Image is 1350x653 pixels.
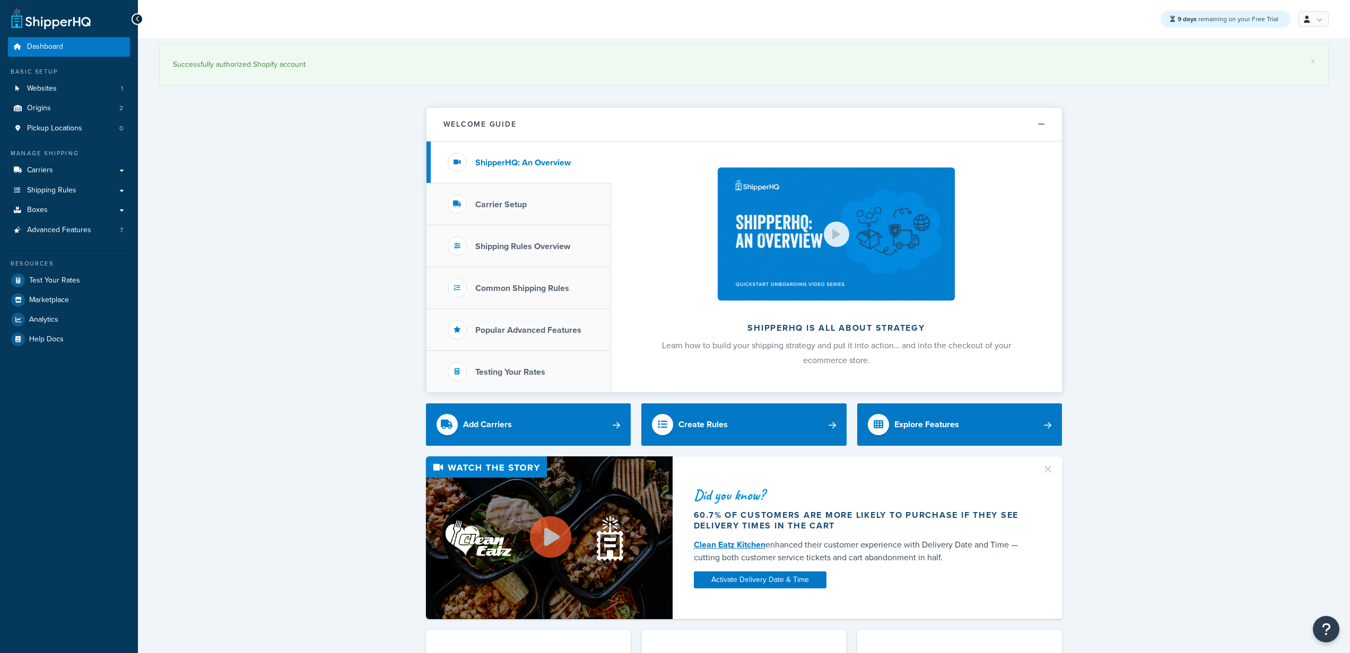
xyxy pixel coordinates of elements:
a: Marketplace [8,290,130,310]
span: Analytics [29,315,58,324]
a: Websites1 [8,79,130,99]
h3: Popular Advanced Features [475,325,581,335]
span: Carriers [27,166,53,175]
span: Pickup Locations [27,124,82,133]
a: × [1311,57,1315,66]
span: 0 [119,124,123,133]
span: Learn how to build your shipping strategy and put it into action… and into the checkout of your e... [662,339,1011,366]
span: Marketplace [29,296,69,305]
h2: Welcome Guide [443,120,517,128]
li: Websites [8,79,130,99]
h3: Testing Your Rates [475,367,545,377]
div: Resources [8,259,130,268]
img: ShipperHQ is all about strategy [718,167,954,301]
h3: Shipping Rules Overview [475,242,570,251]
a: Carriers [8,161,130,180]
div: Did you know? [694,488,1029,502]
a: Analytics [8,310,130,329]
span: Websites [27,84,57,93]
a: Shipping Rules [8,181,130,200]
button: Welcome Guide [426,108,1062,142]
a: Boxes [8,200,130,220]
div: Explore Features [894,417,959,432]
a: Clean Eatz Kitchen [694,539,765,551]
a: Dashboard [8,37,130,57]
a: Origins2 [8,99,130,118]
span: 1 [121,84,123,93]
strong: 9 days [1178,14,1197,24]
div: Manage Shipping [8,149,130,158]
span: 7 [120,226,123,235]
span: remaining on your Free Trial [1178,14,1278,24]
span: Origins [27,104,51,113]
li: Advanced Features [8,220,130,240]
a: Create Rules [641,403,847,446]
img: Video thumbnail [426,456,673,619]
div: Add Carriers [463,417,512,432]
li: Origins [8,99,130,118]
button: Open Resource Center [1313,616,1339,642]
span: Shipping Rules [27,186,76,195]
div: enhanced their customer experience with Delivery Date and Time — cutting both customer service ti... [694,539,1029,564]
a: Pickup Locations0 [8,119,130,138]
a: Activate Delivery Date & Time [694,571,826,588]
a: Add Carriers [426,403,631,446]
h3: Common Shipping Rules [475,284,569,293]
h3: Carrier Setup [475,200,527,209]
span: Dashboard [27,42,63,51]
a: Test Your Rates [8,271,130,290]
h3: ShipperHQ: An Overview [475,158,571,167]
span: Advanced Features [27,226,91,235]
span: Test Your Rates [29,276,80,285]
li: Pickup Locations [8,119,130,138]
h2: ShipperHQ is all about strategy [639,323,1034,333]
div: Successfully authorized Shopify account [173,57,1315,72]
span: Boxes [27,206,48,215]
div: 60.7% of customers are more likely to purchase if they see delivery times in the cart [694,510,1029,531]
a: Help Docs [8,330,130,349]
a: Explore Features [857,403,1062,446]
div: Basic Setup [8,67,130,76]
a: Advanced Features7 [8,220,130,240]
div: Create Rules [678,417,728,432]
span: 2 [119,104,123,113]
span: Help Docs [29,335,64,344]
